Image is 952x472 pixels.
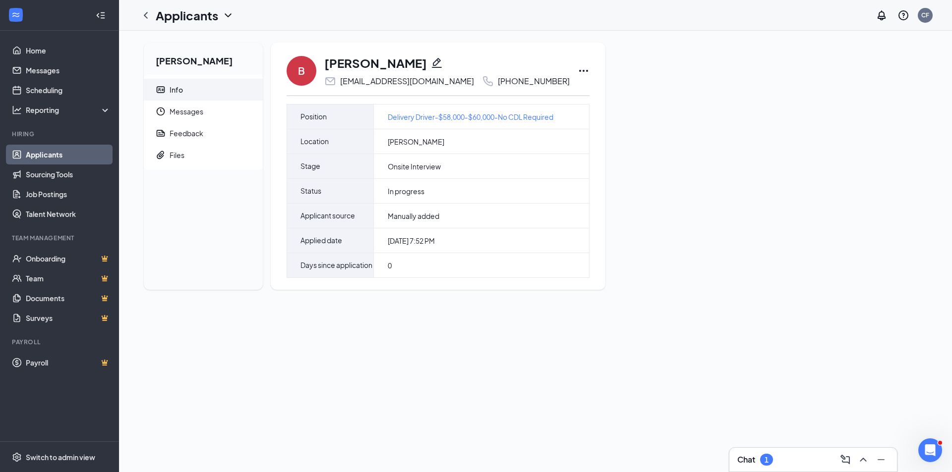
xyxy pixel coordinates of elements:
[300,179,321,203] span: Status
[578,65,590,77] svg: Ellipses
[388,261,392,270] span: 0
[144,101,263,122] a: ClockMessages
[839,454,851,466] svg: ComposeMessage
[156,106,166,116] svg: Clock
[170,85,183,95] div: Info
[873,452,889,468] button: Minimize
[737,454,755,465] h3: Chat
[96,10,106,20] svg: Collapse
[170,150,184,160] div: Files
[222,9,234,21] svg: ChevronDown
[144,122,263,144] a: ReportFeedback
[482,75,494,87] svg: Phone
[144,79,263,101] a: ContactCardInfo
[156,85,166,95] svg: ContactCard
[156,128,166,138] svg: Report
[876,9,888,21] svg: Notifications
[875,454,887,466] svg: Minimize
[11,10,21,20] svg: WorkstreamLogo
[26,249,111,268] a: OnboardingCrown
[324,75,336,87] svg: Email
[12,105,22,115] svg: Analysis
[498,76,570,86] div: [PHONE_NUMBER]
[26,60,111,80] a: Messages
[855,452,871,468] button: ChevronUp
[26,204,111,224] a: Talent Network
[156,7,218,24] h1: Applicants
[897,9,909,21] svg: QuestionInfo
[140,9,152,21] svg: ChevronLeft
[324,54,427,71] h1: [PERSON_NAME]
[12,234,109,242] div: Team Management
[300,204,355,228] span: Applicant source
[170,101,255,122] span: Messages
[388,161,441,171] span: Onsite Interview
[918,438,942,462] iframe: Intercom live chat
[431,57,443,69] svg: Pencil
[26,145,111,164] a: Applicants
[300,228,342,253] span: Applied date
[388,111,553,122] a: Delivery Driver-$58,000-$60,000-No CDL Required
[170,128,203,138] div: Feedback
[300,253,372,277] span: Days since application
[765,456,769,464] div: 1
[837,452,853,468] button: ComposeMessage
[857,454,869,466] svg: ChevronUp
[388,186,424,196] span: In progress
[26,288,111,308] a: DocumentsCrown
[298,64,305,78] div: B
[300,105,327,129] span: Position
[388,236,435,246] span: [DATE] 7:52 PM
[26,452,95,462] div: Switch to admin view
[300,129,329,154] span: Location
[26,105,111,115] div: Reporting
[12,338,109,346] div: Payroll
[26,164,111,184] a: Sourcing Tools
[921,11,929,19] div: CF
[144,43,263,75] h2: [PERSON_NAME]
[340,76,474,86] div: [EMAIL_ADDRESS][DOMAIN_NAME]
[26,41,111,60] a: Home
[388,211,439,221] span: Manually added
[26,80,111,100] a: Scheduling
[26,184,111,204] a: Job Postings
[26,268,111,288] a: TeamCrown
[300,154,320,178] span: Stage
[12,130,109,138] div: Hiring
[156,150,166,160] svg: Paperclip
[388,137,444,147] span: [PERSON_NAME]
[144,144,263,166] a: PaperclipFiles
[26,353,111,372] a: PayrollCrown
[12,452,22,462] svg: Settings
[26,308,111,328] a: SurveysCrown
